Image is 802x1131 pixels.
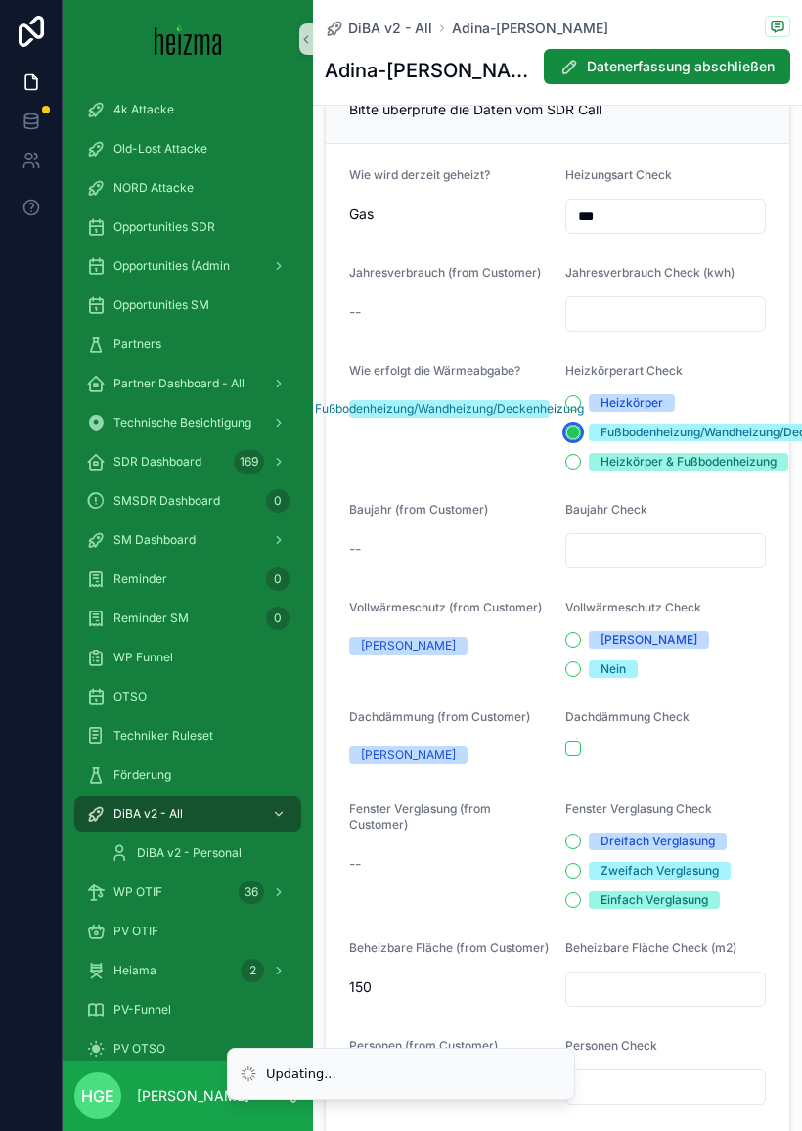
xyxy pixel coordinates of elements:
[74,992,301,1027] a: PV-Funnel
[137,845,242,861] span: DiBA v2 - Personal
[113,571,167,587] span: Reminder
[74,601,301,636] a: Reminder SM0
[601,833,715,850] div: Dreifach Verglasung
[74,718,301,753] a: Techniker Ruleset
[113,493,220,509] span: SMSDR Dashboard
[74,522,301,558] a: SM Dashboard
[565,801,712,816] span: Fenster Verglasung Check
[601,660,626,678] div: Nein
[155,23,222,55] img: App logo
[565,1038,657,1053] span: Personen Check
[74,444,301,479] a: SDR Dashboard169
[74,914,301,949] a: PV OTIF
[601,394,663,412] div: Heizkörper
[81,1084,114,1108] span: HGE
[601,891,708,909] div: Einfach Verglasung
[349,363,520,378] span: Wie erfolgt die Wärmeabgabe?
[565,167,672,182] span: Heizungsart Check
[325,19,432,38] a: DiBA v2 - All
[113,337,161,352] span: Partners
[74,366,301,401] a: Partner Dashboard - All
[349,600,542,614] span: Vollwärmeschutz (from Customer)
[113,806,183,822] span: DiBA v2 - All
[113,415,251,430] span: Technische Besichtigung
[113,611,189,626] span: Reminder SM
[349,940,549,955] span: Beheizbare Fläche (from Customer)
[349,204,550,224] span: Gas
[565,363,683,378] span: Heizkörperart Check
[113,180,194,196] span: NORD Attacke
[565,265,735,280] span: Jahresverbrauch Check (kwh)
[74,170,301,205] a: NORD Attacke
[266,607,290,630] div: 0
[74,131,301,166] a: Old-Lost Attacke
[601,631,697,649] div: [PERSON_NAME]
[587,57,775,76] span: Datenerfassung abschließen
[74,92,301,127] a: 4k Attacke
[74,1031,301,1066] a: PV OTSO
[349,854,361,874] span: --
[74,679,301,714] a: OTSO
[113,102,174,117] span: 4k Attacke
[74,953,301,988] a: Heiama2
[349,302,361,322] span: --
[349,167,490,182] span: Wie wird derzeit geheizt?
[74,562,301,597] a: Reminder0
[113,767,171,783] span: Förderung
[74,640,301,675] a: WP Funnel
[74,796,301,832] a: DiBA v2 - All
[113,650,173,665] span: WP Funnel
[113,689,147,704] span: OTSO
[601,862,719,880] div: Zweifach Verglasung
[113,532,196,548] span: SM Dashboard
[266,489,290,513] div: 0
[113,376,245,391] span: Partner Dashboard - All
[113,924,158,939] span: PV OTIF
[349,265,541,280] span: Jahresverbrauch (from Customer)
[137,1086,249,1106] p: [PERSON_NAME]
[349,502,488,517] span: Baujahr (from Customer)
[349,977,550,997] span: 150
[74,405,301,440] a: Technische Besichtigung
[113,1041,165,1057] span: PV OTSO
[349,801,491,832] span: Fenster Verglasung (from Customer)
[98,836,301,871] a: DiBA v2 - Personal
[113,297,209,313] span: Opportunities SM
[315,400,584,418] div: Fußbodenheizung/Wandheizung/Deckenheizung
[348,19,432,38] span: DiBA v2 - All
[266,1064,336,1084] div: Updating...
[349,101,601,117] span: Bitte überprüfe die Daten vom SDR Call
[361,746,456,764] div: [PERSON_NAME]
[565,502,647,517] span: Baujahr Check
[241,959,264,982] div: 2
[113,454,201,470] span: SDR Dashboard
[544,49,790,84] button: Datenerfassung abschließen
[565,600,701,614] span: Vollwärmeschutz Check
[113,258,230,274] span: Opportunities (Admin
[234,450,264,474] div: 169
[113,219,215,235] span: Opportunities SDR
[349,709,530,724] span: Dachdämmung (from Customer)
[565,709,690,724] span: Dachdämmung Check
[74,875,301,910] a: WP OTIF36
[239,881,264,904] div: 36
[113,884,162,900] span: WP OTIF
[325,57,534,84] h1: Adina-[PERSON_NAME]
[113,141,207,157] span: Old-Lost Attacke
[266,567,290,591] div: 0
[74,327,301,362] a: Partners
[74,209,301,245] a: Opportunities SDR
[74,288,301,323] a: Opportunities SM
[452,19,608,38] a: Adina-[PERSON_NAME]
[74,483,301,519] a: SMSDR Dashboard0
[349,539,361,559] span: --
[74,249,301,284] a: Opportunities (Admin
[74,757,301,792] a: Förderung
[565,940,736,955] span: Beheizbare Fläche Check (m2)
[113,1002,171,1018] span: PV-Funnel
[601,453,777,471] div: Heizkörper & Fußbodenheizung
[63,78,313,1061] div: scrollable content
[361,637,456,655] div: [PERSON_NAME]
[113,963,156,978] span: Heiama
